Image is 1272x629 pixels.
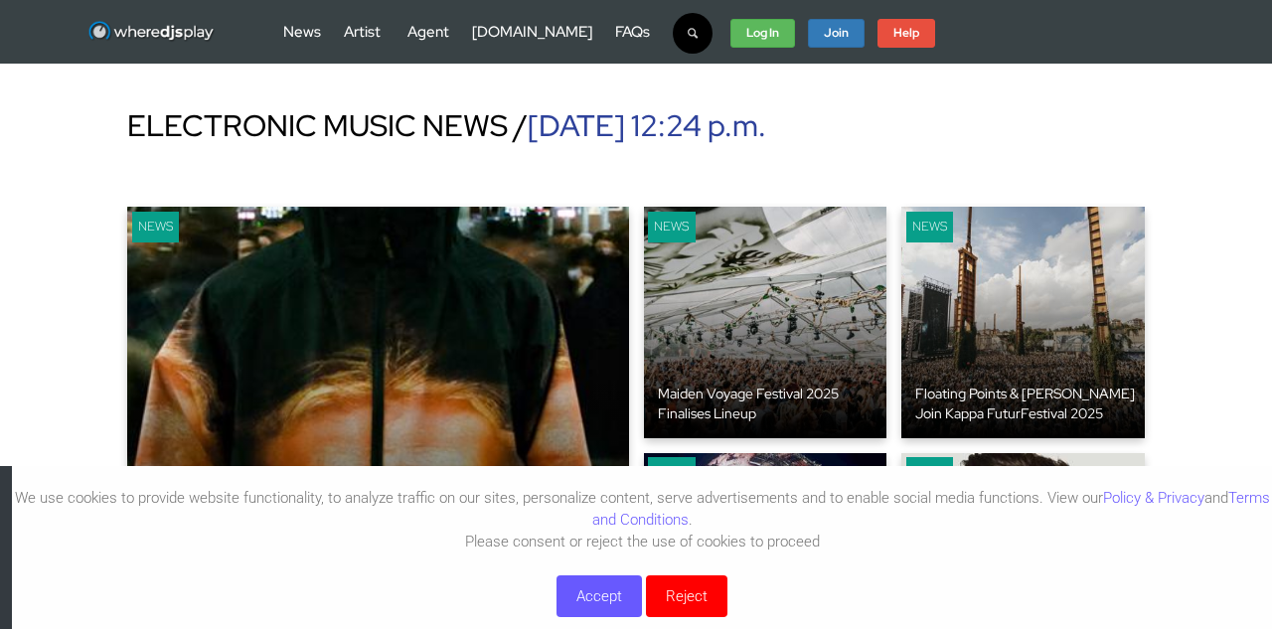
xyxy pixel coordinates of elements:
div: Maiden Voyage Festival 2025 Finalises Lineup [658,384,887,424]
img: WhereDJsPlay [87,20,216,45]
div: ELECTRONIC MUSIC NEWS / [127,103,1145,147]
strong: Join [824,25,849,41]
a: Agent [407,22,449,42]
strong: Log In [746,25,779,41]
a: keyboard News Maiden Voyage Festival 2025 Finalises Lineup [644,207,887,438]
div: News [648,457,696,488]
a: News [283,22,321,42]
img: keyboard [901,207,1145,438]
a: Log In [730,19,795,49]
button: Accept [556,575,642,617]
a: keyboard News Floating Points & [PERSON_NAME] Join Kappa FuturFestival 2025 [901,207,1145,438]
p: We use cookies to provide website functionality, to analyze traffic on our sites, personalize con... [12,487,1272,552]
img: keyboard [644,207,887,438]
a: Join [808,19,865,49]
a: [DOMAIN_NAME] [472,22,592,42]
span: [DATE] 12:24 p.m. [528,105,766,145]
button: Reject [646,575,727,617]
div: News [906,457,954,488]
a: FAQs [615,22,650,42]
div: News [132,212,180,242]
div: Floating Points & [PERSON_NAME] Join Kappa FuturFestival 2025 [915,384,1145,424]
div: News [648,212,696,242]
a: Policy & Privacy [1103,489,1204,507]
div: News [906,212,954,242]
a: Artist [344,22,381,42]
strong: Help [893,25,919,41]
a: Help [877,19,935,49]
